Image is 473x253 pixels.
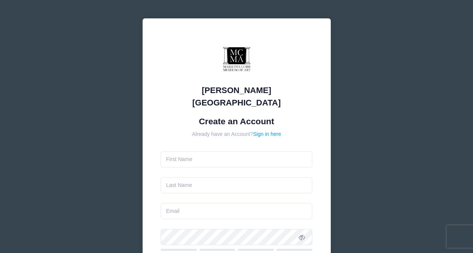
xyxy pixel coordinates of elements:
[161,130,312,138] div: Already have an Account?
[161,203,312,219] input: Email
[161,116,312,127] h1: Create an Account
[161,84,312,109] div: [PERSON_NAME][GEOGRAPHIC_DATA]
[161,151,312,167] input: First Name
[214,37,259,82] img: Marietta Cobb Museum of Art
[253,131,281,137] a: Sign in here
[161,177,312,193] input: Last Name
